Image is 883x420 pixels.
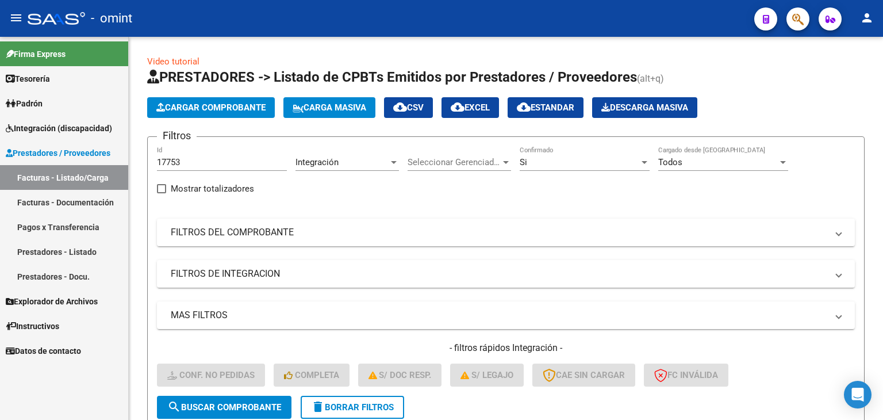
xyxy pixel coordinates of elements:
mat-icon: cloud_download [517,100,531,114]
span: Conf. no pedidas [167,370,255,380]
button: Borrar Filtros [301,396,404,419]
mat-icon: search [167,400,181,414]
span: Mostrar totalizadores [171,182,254,196]
mat-expansion-panel-header: FILTROS DE INTEGRACION [157,260,855,288]
mat-panel-title: MAS FILTROS [171,309,827,322]
span: Carga Masiva [293,102,366,113]
span: CAE SIN CARGAR [543,370,625,380]
mat-expansion-panel-header: MAS FILTROS [157,301,855,329]
mat-panel-title: FILTROS DEL COMPROBANTE [171,226,827,239]
mat-icon: cloud_download [451,100,464,114]
span: Firma Express [6,48,66,60]
span: (alt+q) [637,73,664,84]
span: Datos de contacto [6,345,81,357]
button: Buscar Comprobante [157,396,291,419]
button: S/ legajo [450,364,524,387]
span: Tesorería [6,72,50,85]
span: Todos [658,157,682,167]
app-download-masive: Descarga masiva de comprobantes (adjuntos) [592,97,697,118]
button: Descarga Masiva [592,97,697,118]
button: FC Inválida [644,364,728,387]
span: - omint [91,6,132,31]
button: Carga Masiva [283,97,375,118]
button: Cargar Comprobante [147,97,275,118]
mat-expansion-panel-header: FILTROS DEL COMPROBANTE [157,219,855,246]
span: Explorador de Archivos [6,295,98,308]
span: Seleccionar Gerenciador [408,157,501,167]
span: EXCEL [451,102,490,113]
mat-icon: delete [311,400,325,414]
span: Cargar Comprobante [156,102,266,113]
span: Buscar Comprobante [167,402,281,413]
mat-icon: person [860,11,874,25]
span: Prestadores / Proveedores [6,147,110,159]
span: Si [520,157,527,167]
a: Video tutorial [147,56,199,67]
span: FC Inválida [654,370,718,380]
mat-panel-title: FILTROS DE INTEGRACION [171,268,827,280]
span: S/ Doc Resp. [368,370,432,380]
button: CSV [384,97,433,118]
button: Conf. no pedidas [157,364,265,387]
span: Instructivos [6,320,59,333]
mat-icon: menu [9,11,23,25]
div: Open Intercom Messenger [844,381,872,408]
span: Borrar Filtros [311,402,394,413]
span: Estandar [517,102,574,113]
button: S/ Doc Resp. [358,364,442,387]
span: S/ legajo [460,370,513,380]
span: Descarga Masiva [601,102,688,113]
span: PRESTADORES -> Listado de CPBTs Emitidos por Prestadores / Proveedores [147,69,637,85]
button: CAE SIN CARGAR [532,364,635,387]
span: Padrón [6,97,43,110]
button: Estandar [508,97,583,118]
button: Completa [274,364,350,387]
span: CSV [393,102,424,113]
h4: - filtros rápidos Integración - [157,342,855,354]
span: Integración (discapacidad) [6,122,112,135]
span: Integración [295,157,339,167]
mat-icon: cloud_download [393,100,407,114]
span: Completa [284,370,339,380]
h3: Filtros [157,128,197,144]
button: EXCEL [441,97,499,118]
